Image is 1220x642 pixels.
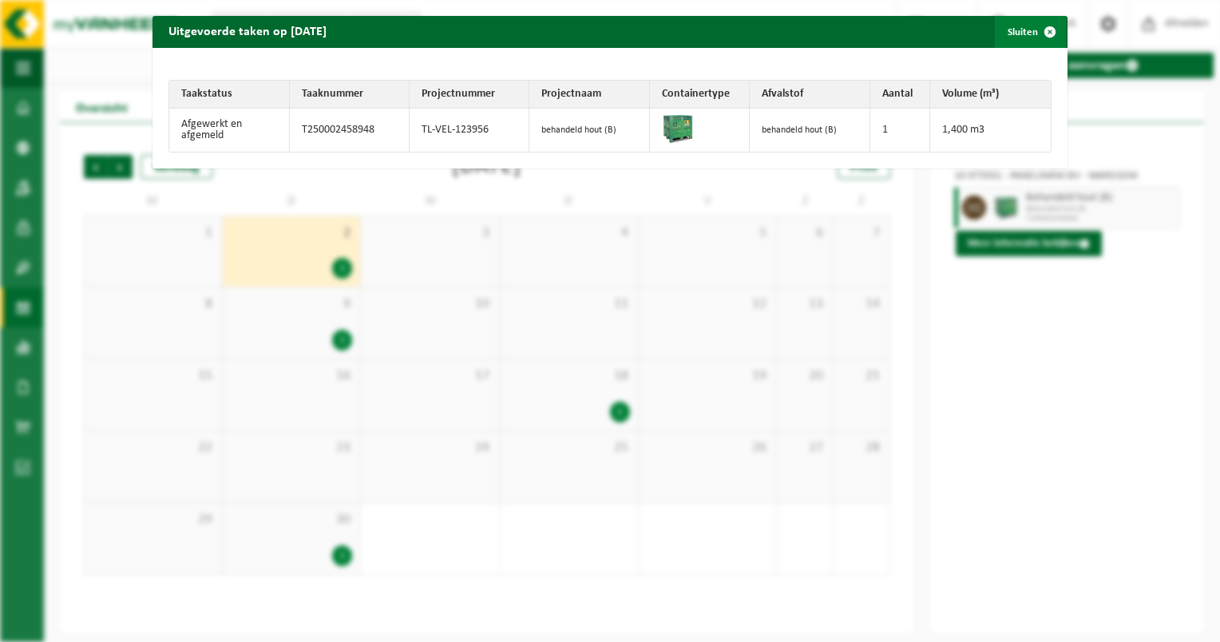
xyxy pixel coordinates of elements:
th: Aantal [870,81,930,109]
th: Afvalstof [750,81,870,109]
button: Sluiten [995,16,1066,48]
td: Afgewerkt en afgemeld [169,109,290,152]
th: Taaknummer [290,81,410,109]
th: Projectnaam [529,81,650,109]
th: Containertype [650,81,750,109]
td: 1,400 m3 [930,109,1051,152]
h2: Uitgevoerde taken op [DATE] [152,16,343,46]
td: behandeld hout (B) [750,109,870,152]
th: Taakstatus [169,81,290,109]
img: PB-HB-1400-HPE-GN-01 [662,113,694,145]
th: Projectnummer [410,81,529,109]
th: Volume (m³) [930,81,1051,109]
td: TL-VEL-123956 [410,109,529,152]
td: behandeld hout (B) [529,109,650,152]
td: T250002458948 [290,109,410,152]
td: 1 [870,109,930,152]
